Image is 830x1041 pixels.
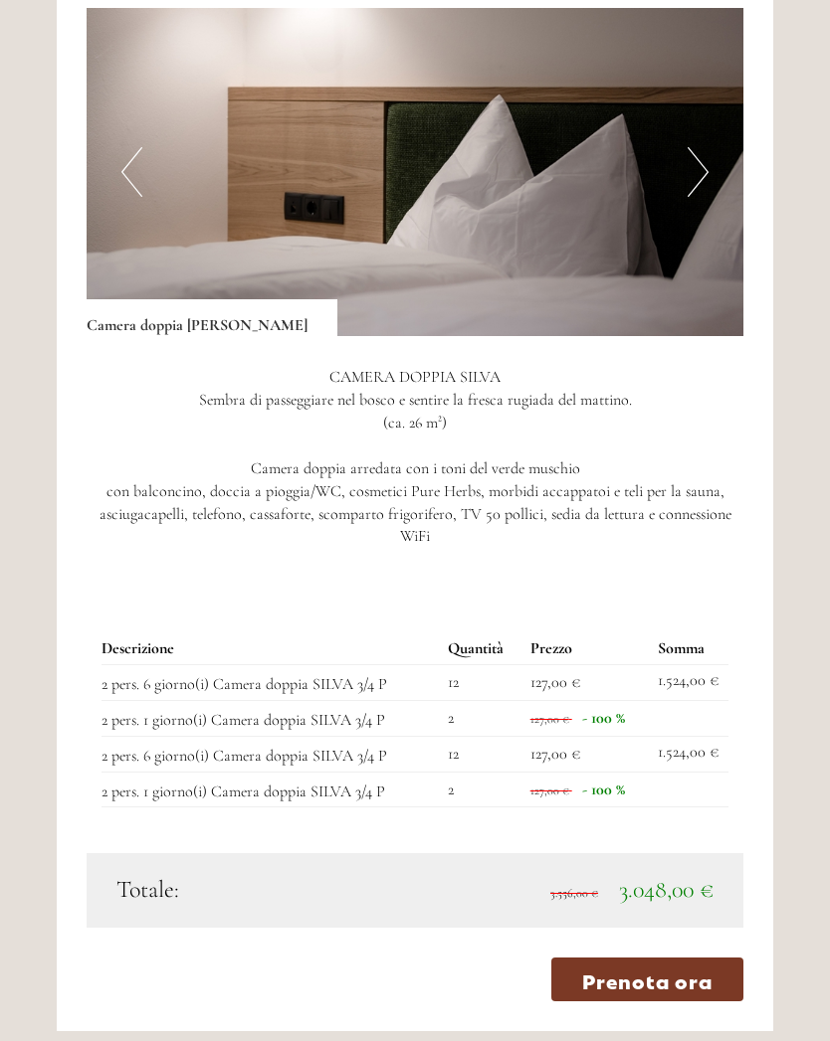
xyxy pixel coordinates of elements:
[440,700,522,736] td: 2
[102,736,440,772] td: 2 pers. 6 giorno(i) Camera doppia SILVA 3/4 P
[440,772,522,807] td: 2
[582,708,625,728] span: - 100 %
[530,783,569,797] span: 127,00 €
[440,736,522,772] td: 12
[87,299,337,337] div: Camera doppia [PERSON_NAME]
[688,147,709,197] button: Next
[440,633,522,664] th: Quantità
[539,515,657,559] button: Invia
[551,957,743,1001] a: Prenota ora
[30,96,266,110] small: 22:05
[102,633,440,664] th: Descrizione
[102,873,415,907] div: Totale:
[440,665,522,701] td: 12
[102,665,440,701] td: 2 pers. 6 giorno(i) Camera doppia SILVA 3/4 P
[650,736,729,772] td: 1.524,00 €
[15,54,276,114] div: Buon giorno, come possiamo aiutarla?
[30,58,266,74] div: [GEOGRAPHIC_DATA]
[619,875,714,904] span: 3.048,00 €
[289,15,368,49] div: lunedì
[87,8,743,336] img: image
[530,712,569,726] span: 127,00 €
[102,700,440,736] td: 2 pers. 1 giorno(i) Camera doppia SILVA 3/4 P
[530,744,580,764] span: 127,00 €
[87,366,743,548] p: CAMERA DOPPIA SILVA Sembra di passeggiare nel bosco e sentire la fresca rugiada del mattino. (ca....
[582,780,625,799] span: - 100 %
[550,886,598,900] span: 3.556,00 €
[121,147,142,197] button: Previous
[522,633,650,664] th: Prezzo
[650,633,729,664] th: Somma
[102,772,440,807] td: 2 pers. 1 giorno(i) Camera doppia SILVA 3/4 P
[650,665,729,701] td: 1.524,00 €
[530,672,580,692] span: 127,00 €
